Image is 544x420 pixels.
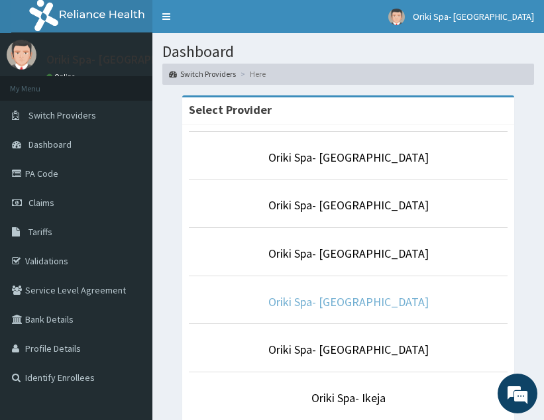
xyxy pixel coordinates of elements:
[413,11,534,23] span: Oriki Spa- [GEOGRAPHIC_DATA]
[268,246,429,261] a: Oriki Spa- [GEOGRAPHIC_DATA]
[268,197,429,213] a: Oriki Spa- [GEOGRAPHIC_DATA]
[28,138,72,150] span: Dashboard
[268,150,429,165] a: Oriki Spa- [GEOGRAPHIC_DATA]
[28,197,54,209] span: Claims
[237,68,266,79] li: Here
[268,342,429,357] a: Oriki Spa- [GEOGRAPHIC_DATA]
[46,54,207,66] p: Oriki Spa- [GEOGRAPHIC_DATA]
[46,72,78,81] a: Online
[28,109,96,121] span: Switch Providers
[169,68,236,79] a: Switch Providers
[189,102,272,117] strong: Select Provider
[162,43,534,60] h1: Dashboard
[311,390,386,405] a: Oriki Spa- Ikeja
[7,40,36,70] img: User Image
[28,226,52,238] span: Tariffs
[388,9,405,25] img: User Image
[268,294,429,309] a: Oriki Spa- [GEOGRAPHIC_DATA]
